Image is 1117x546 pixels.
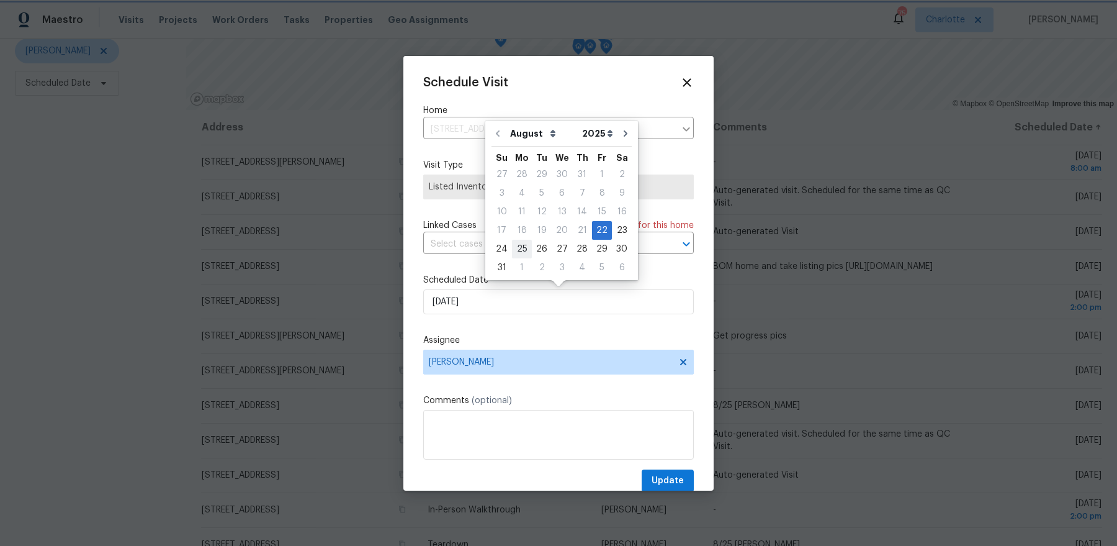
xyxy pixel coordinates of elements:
[552,240,572,258] div: 27
[552,184,572,202] div: 6
[532,202,552,221] div: Tue Aug 12 2025
[423,159,694,171] label: Visit Type
[512,222,532,239] div: 18
[491,166,512,183] div: 27
[491,258,512,277] div: Sun Aug 31 2025
[572,184,592,202] div: Thu Aug 07 2025
[572,165,592,184] div: Thu Jul 31 2025
[512,240,532,258] div: 25
[592,184,612,202] div: 8
[572,259,592,276] div: 4
[512,240,532,258] div: Mon Aug 25 2025
[512,203,532,221] div: 11
[423,120,675,139] input: Enter in an address
[532,165,552,184] div: Tue Jul 29 2025
[491,184,512,202] div: 3
[423,274,694,286] label: Scheduled Date
[491,222,512,239] div: 17
[572,203,592,221] div: 14
[532,184,552,202] div: 5
[491,202,512,221] div: Sun Aug 10 2025
[488,121,507,146] button: Go to previous month
[532,184,552,202] div: Tue Aug 05 2025
[572,258,592,277] div: Thu Sep 04 2025
[512,202,532,221] div: Mon Aug 11 2025
[552,166,572,183] div: 30
[532,259,552,276] div: 2
[472,396,512,405] span: (optional)
[592,240,612,258] div: Fri Aug 29 2025
[579,124,616,143] select: Year
[612,203,632,221] div: 16
[512,221,532,240] div: Mon Aug 18 2025
[612,240,632,258] div: Sat Aug 30 2025
[555,153,569,162] abbr: Wednesday
[491,240,512,258] div: Sun Aug 24 2025
[652,473,684,489] span: Update
[642,470,694,493] button: Update
[612,165,632,184] div: Sat Aug 02 2025
[491,165,512,184] div: Sun Jul 27 2025
[612,184,632,202] div: 9
[572,166,592,183] div: 31
[429,357,672,367] span: [PERSON_NAME]
[423,76,508,89] span: Schedule Visit
[512,258,532,277] div: Mon Sep 01 2025
[678,235,695,253] button: Open
[512,165,532,184] div: Mon Jul 28 2025
[572,184,592,202] div: 7
[612,259,632,276] div: 6
[491,203,512,221] div: 10
[592,165,612,184] div: Fri Aug 01 2025
[572,221,592,240] div: Thu Aug 21 2025
[572,240,592,258] div: Thu Aug 28 2025
[532,258,552,277] div: Tue Sep 02 2025
[512,259,532,276] div: 1
[552,240,572,258] div: Wed Aug 27 2025
[552,222,572,239] div: 20
[429,181,688,193] span: Listed Inventory Diagnostic
[552,259,572,276] div: 3
[680,76,694,89] span: Close
[612,240,632,258] div: 30
[592,222,612,239] div: 22
[552,203,572,221] div: 13
[592,221,612,240] div: Fri Aug 22 2025
[532,221,552,240] div: Tue Aug 19 2025
[491,184,512,202] div: Sun Aug 03 2025
[532,240,552,258] div: Tue Aug 26 2025
[592,184,612,202] div: Fri Aug 08 2025
[423,289,694,314] input: M/D/YYYY
[572,202,592,221] div: Thu Aug 14 2025
[572,222,592,239] div: 21
[512,166,532,183] div: 28
[532,203,552,221] div: 12
[592,259,612,276] div: 5
[592,258,612,277] div: Fri Sep 05 2025
[598,153,606,162] abbr: Friday
[423,235,659,254] input: Select cases
[423,334,694,347] label: Assignee
[532,240,552,258] div: 26
[592,202,612,221] div: Fri Aug 15 2025
[612,258,632,277] div: Sat Sep 06 2025
[536,153,547,162] abbr: Tuesday
[496,153,508,162] abbr: Sunday
[552,184,572,202] div: Wed Aug 06 2025
[532,166,552,183] div: 29
[572,240,592,258] div: 28
[512,184,532,202] div: Mon Aug 04 2025
[423,394,694,407] label: Comments
[423,219,477,232] span: Linked Cases
[592,166,612,183] div: 1
[491,259,512,276] div: 31
[552,202,572,221] div: Wed Aug 13 2025
[612,184,632,202] div: Sat Aug 09 2025
[515,153,529,162] abbr: Monday
[592,203,612,221] div: 15
[612,221,632,240] div: Sat Aug 23 2025
[612,202,632,221] div: Sat Aug 16 2025
[491,221,512,240] div: Sun Aug 17 2025
[423,104,694,117] label: Home
[552,221,572,240] div: Wed Aug 20 2025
